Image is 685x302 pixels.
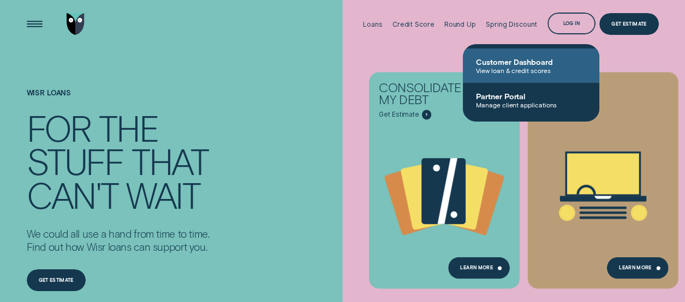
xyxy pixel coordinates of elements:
[538,82,634,98] div: Buy a car
[528,72,678,283] a: Buy a car - Learn more
[27,111,91,144] div: For
[379,82,475,110] div: Consolidate my debt
[126,178,200,212] div: wait
[444,20,476,28] div: Round Up
[476,101,586,108] span: Manage client applications
[369,72,520,283] a: Consolidate my debt - Learn more
[607,257,668,279] a: Learn More
[132,144,208,178] div: that
[27,111,210,212] h4: For the stuff that can't wait
[67,13,85,35] img: Wisr
[27,178,118,212] div: can't
[476,92,586,101] span: Partner Portal
[463,83,599,117] a: Partner PortalManage client applications
[599,13,658,35] a: Get Estimate
[27,89,210,111] h1: Wisr loans
[486,20,537,28] div: Spring Discount
[547,13,595,34] button: Log in
[99,111,158,144] div: the
[476,67,586,74] span: View loan & credit scores
[23,13,45,35] button: Open Menu
[379,111,419,119] span: Get Estimate
[463,49,599,83] a: Customer DashboardView loan & credit scores
[392,20,434,28] div: Credit Score
[476,57,586,67] span: Customer Dashboard
[448,257,509,279] a: Learn more
[27,144,123,178] div: stuff
[27,269,86,291] a: Get estimate
[27,227,210,253] p: We could all use a hand from time to time. Find out how Wisr loans can support you.
[363,20,382,28] div: Loans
